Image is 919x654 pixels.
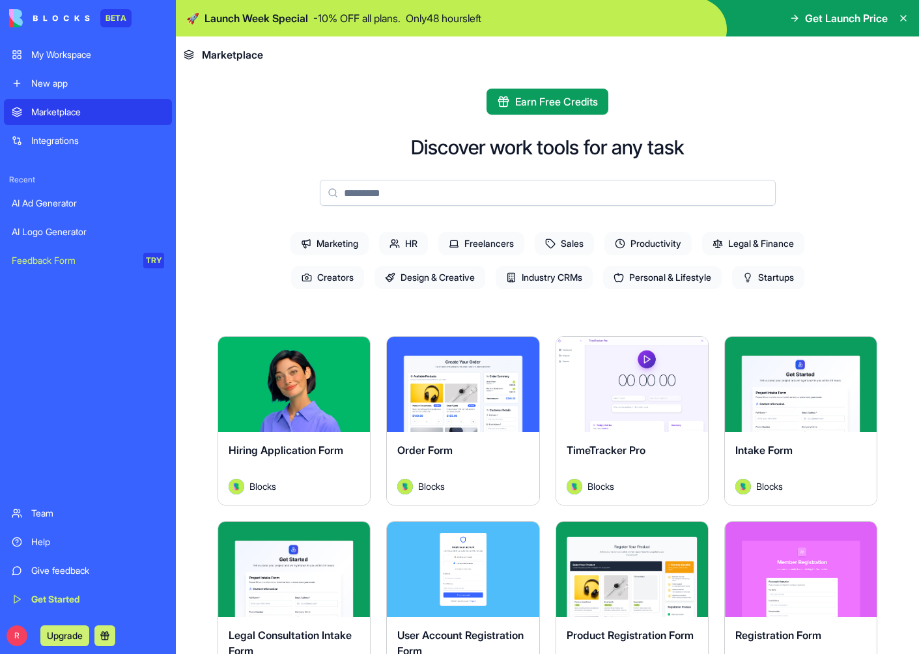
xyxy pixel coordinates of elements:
span: Legal & Finance [702,232,804,255]
a: Help [4,529,172,555]
span: Blocks [418,479,445,493]
a: Team [4,500,172,526]
img: Avatar [735,479,751,494]
div: Welcome to Blocks 🙌 I'm here if you have any questions! [21,102,203,128]
img: Avatar [397,479,413,494]
a: My Workspace [4,42,172,68]
span: Order Form [397,444,453,457]
div: Feedback Form [12,254,134,267]
textarea: Message… [11,399,249,421]
span: Blocks [249,479,276,493]
span: Launch Week Special [205,10,308,26]
div: Integrations [31,134,164,147]
a: Order FormAvatarBlocks [386,336,539,505]
div: TRY [143,253,164,268]
div: My Workspace [31,48,164,61]
span: Creators [291,266,364,289]
h1: Shelly [63,7,94,16]
span: Industry CRMs [496,266,593,289]
span: Marketplace [202,47,263,63]
a: AI Logo Generator [4,219,172,245]
span: HR [379,232,428,255]
span: Product Registration Form [567,629,694,642]
div: Team [31,507,164,520]
span: Startups [732,266,804,289]
div: New app [31,77,164,90]
a: New app [4,70,172,96]
button: Send a message… [223,421,244,442]
a: Feedback FormTRY [4,248,172,274]
button: Gif picker [41,427,51,437]
div: Shelly says… [10,75,250,164]
a: TimeTracker ProAvatarBlocks [556,336,709,505]
p: Active 1h ago [63,16,121,29]
button: go back [8,5,33,30]
span: Intake Form [735,444,793,457]
div: Help [31,535,164,548]
span: TimeTracker Pro [567,444,645,457]
h2: Discover work tools for any task [411,135,684,159]
div: AI Logo Generator [12,225,164,238]
a: Get Started [4,586,172,612]
span: Registration Form [735,629,821,642]
span: Blocks [587,479,614,493]
span: Recent [4,175,172,185]
div: Close [229,5,252,29]
button: Emoji picker [20,427,31,437]
a: Marketplace [4,99,172,125]
button: Home [204,5,229,30]
span: Blocks [756,479,783,493]
div: Hey raefelte00 👋 [21,83,203,96]
span: 🚀 [186,10,199,26]
button: Upgrade [40,625,89,646]
span: Earn Free Credits [515,94,598,109]
a: Hiring Application FormAvatarBlocks [218,336,371,505]
span: Design & Creative [375,266,485,289]
span: Hiring Application Form [229,444,343,457]
img: logo [9,9,90,27]
div: BETA [100,9,132,27]
a: AI Ad Generator [4,190,172,216]
a: Integrations [4,128,172,154]
img: Profile image for Shelly [37,7,58,28]
div: Marketplace [31,106,164,119]
a: Give feedback [4,558,172,584]
span: Freelancers [438,232,524,255]
div: Get Started [31,593,164,606]
button: Earn Free Credits [487,89,608,115]
div: Hey raefelte00 👋Welcome to Blocks 🙌 I'm here if you have any questions!Shelly • Just now [10,75,214,135]
p: Only 48 hours left [406,10,481,26]
span: Get Launch Price [805,10,888,26]
a: Intake FormAvatarBlocks [724,336,877,505]
span: Sales [535,232,594,255]
a: BETA [9,9,132,27]
span: Productivity [604,232,692,255]
button: Upload attachment [62,427,72,437]
img: Avatar [229,479,244,494]
p: - 10 % OFF all plans. [313,10,401,26]
div: Shelly • Just now [21,138,88,146]
a: Upgrade [40,629,89,642]
img: Avatar [567,479,582,494]
button: Start recording [83,427,93,437]
div: AI Ad Generator [12,197,164,210]
span: Marketing [290,232,369,255]
span: R [7,625,27,646]
span: Personal & Lifestyle [603,266,722,289]
div: Give feedback [31,564,164,577]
